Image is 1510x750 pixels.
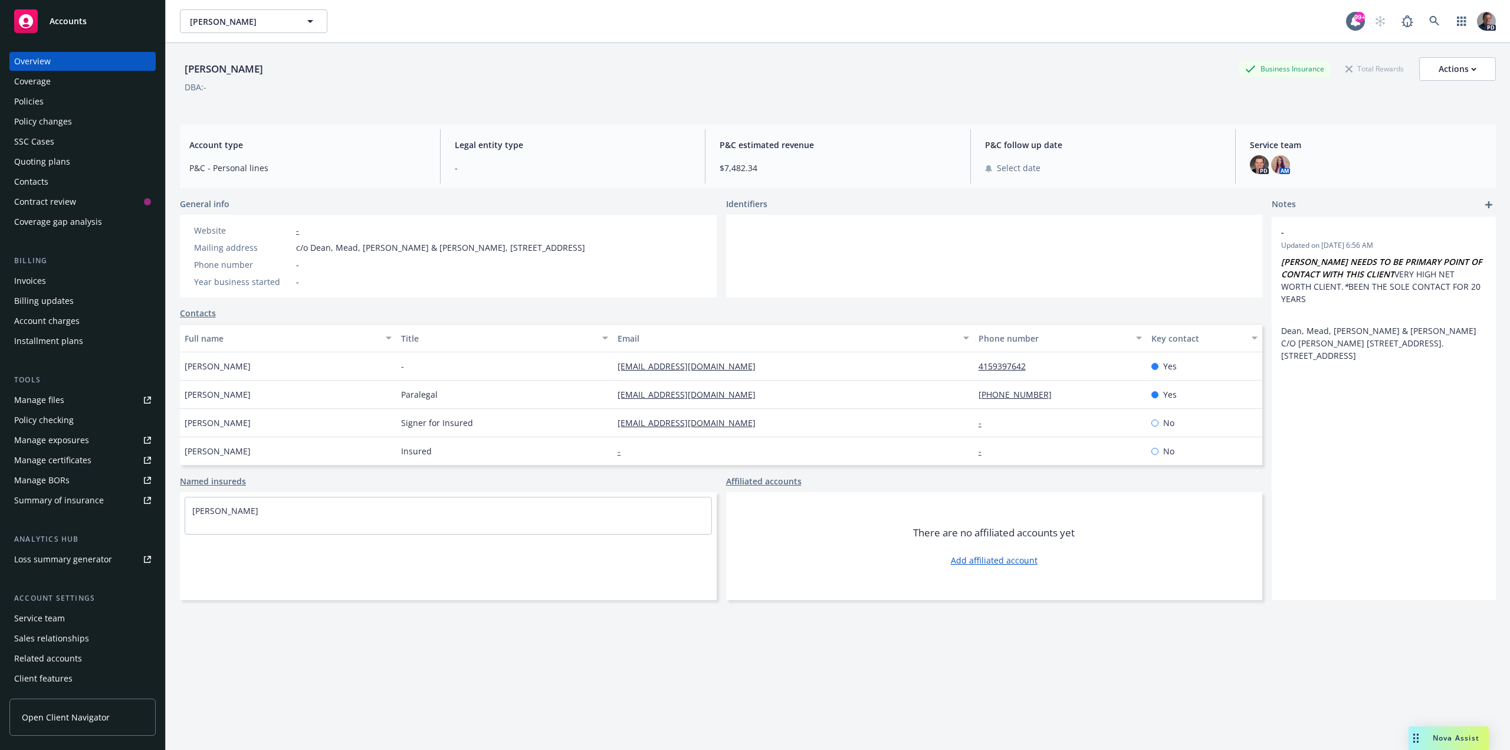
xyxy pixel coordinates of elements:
[14,132,54,151] div: SSC Cases
[1272,217,1496,371] div: -Updated on [DATE] 6:56 AM[PERSON_NAME] NEEDS TO BE PRIMARY POINT OF CONTACT WITH THIS CLIENTVERY...
[14,332,83,351] div: Installment plans
[185,332,379,345] div: Full name
[14,192,76,211] div: Contract review
[296,241,585,254] span: c/o Dean, Mead, [PERSON_NAME] & [PERSON_NAME], [STREET_ADDRESS]
[618,332,956,345] div: Email
[185,417,251,429] span: [PERSON_NAME]
[396,324,613,352] button: Title
[9,533,156,545] div: Analytics hub
[1250,155,1269,174] img: photo
[14,629,89,648] div: Sales relationships
[1368,9,1392,33] a: Start snowing
[14,172,48,191] div: Contacts
[296,258,299,271] span: -
[1433,733,1479,743] span: Nova Assist
[14,292,74,310] div: Billing updates
[9,550,156,569] a: Loss summary generator
[618,417,765,428] a: [EMAIL_ADDRESS][DOMAIN_NAME]
[401,360,404,372] span: -
[1419,57,1496,81] button: Actions
[1163,417,1174,429] span: No
[720,162,956,174] span: $7,482.34
[9,152,156,171] a: Quoting plans
[9,374,156,386] div: Tools
[985,139,1222,151] span: P&C follow up date
[455,162,691,174] span: -
[9,271,156,290] a: Invoices
[22,711,110,723] span: Open Client Navigator
[9,92,156,111] a: Policies
[9,72,156,91] a: Coverage
[974,324,1147,352] button: Phone number
[913,526,1075,540] span: There are no affiliated accounts yet
[9,132,156,151] a: SSC Cases
[180,324,396,352] button: Full name
[979,389,1061,400] a: [PHONE_NUMBER]
[9,491,156,510] a: Summary of insurance
[618,389,765,400] a: [EMAIL_ADDRESS][DOMAIN_NAME]
[14,471,70,490] div: Manage BORs
[1477,12,1496,31] img: photo
[979,417,991,428] a: -
[14,669,73,688] div: Client features
[1439,58,1476,80] div: Actions
[180,9,327,33] button: [PERSON_NAME]
[189,162,426,174] span: P&C - Personal lines
[9,312,156,330] a: Account charges
[14,609,65,628] div: Service team
[1271,155,1290,174] img: photo
[997,162,1040,174] span: Select date
[1354,12,1365,22] div: 99+
[189,139,426,151] span: Account type
[14,411,74,430] div: Policy checking
[951,554,1038,566] a: Add affiliated account
[14,312,80,330] div: Account charges
[185,81,206,93] div: DBA: -
[1163,445,1174,457] span: No
[180,475,246,487] a: Named insureds
[194,241,291,254] div: Mailing address
[14,649,82,668] div: Related accounts
[9,112,156,131] a: Policy changes
[194,258,291,271] div: Phone number
[9,629,156,648] a: Sales relationships
[618,361,765,372] a: [EMAIL_ADDRESS][DOMAIN_NAME]
[1450,9,1473,33] a: Switch app
[50,17,87,26] span: Accounts
[1272,198,1296,212] span: Notes
[9,212,156,231] a: Coverage gap analysis
[720,139,956,151] span: P&C estimated revenue
[14,92,44,111] div: Policies
[14,491,104,510] div: Summary of insurance
[190,15,292,28] span: [PERSON_NAME]
[1281,256,1484,280] em: [PERSON_NAME] NEEDS TO BE PRIMARY POINT OF CONTACT WITH THIS CLIENT
[14,271,46,290] div: Invoices
[9,292,156,310] a: Billing updates
[185,360,251,372] span: [PERSON_NAME]
[194,276,291,288] div: Year business started
[979,361,1035,372] a: 4159397642
[194,224,291,237] div: Website
[185,445,251,457] span: [PERSON_NAME]
[1281,240,1486,251] span: Updated on [DATE] 6:56 AM
[9,451,156,470] a: Manage certificates
[1340,61,1410,76] div: Total Rewards
[9,391,156,410] a: Manage files
[1239,61,1330,76] div: Business Insurance
[979,446,991,457] a: -
[9,609,156,628] a: Service team
[401,388,438,401] span: Paralegal
[14,112,72,131] div: Policy changes
[14,550,112,569] div: Loss summary generator
[1281,325,1486,362] p: Dean, Mead, [PERSON_NAME] & [PERSON_NAME] C/O [PERSON_NAME] [STREET_ADDRESS]. [STREET_ADDRESS]
[1396,9,1419,33] a: Report a Bug
[455,139,691,151] span: Legal entity type
[726,475,802,487] a: Affiliated accounts
[296,225,299,236] a: -
[9,592,156,604] div: Account settings
[9,5,156,38] a: Accounts
[14,152,70,171] div: Quoting plans
[14,391,64,410] div: Manage files
[14,431,89,450] div: Manage exposures
[9,332,156,351] a: Installment plans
